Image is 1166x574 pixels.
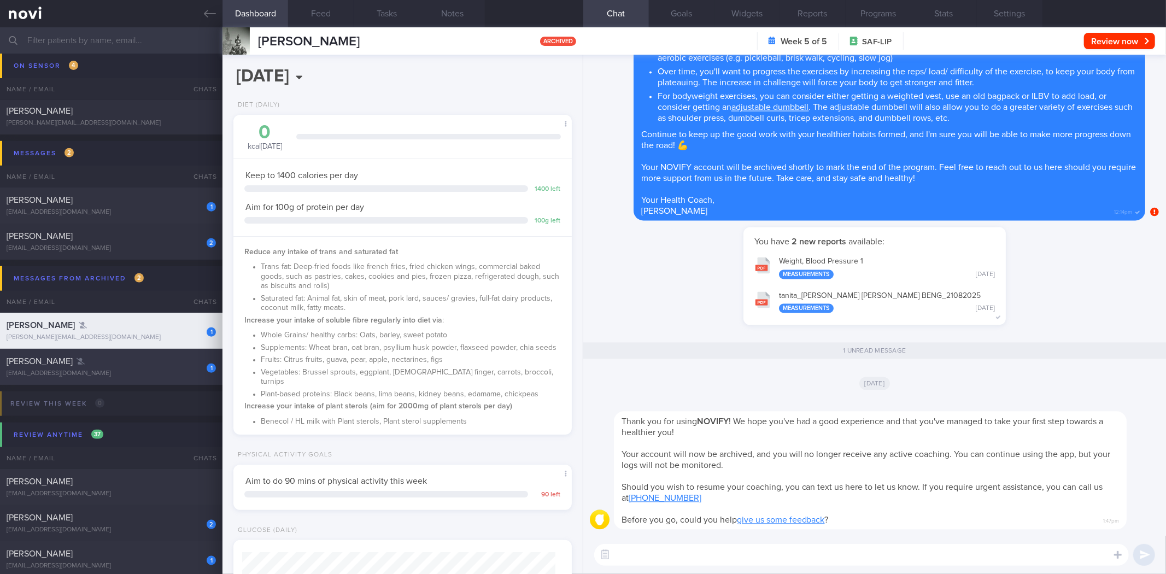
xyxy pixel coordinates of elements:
[261,328,560,341] li: Whole Grains/ healthy carbs: Oats, barley, sweet potato
[658,88,1138,124] li: For bodyweight exercises, you can consider either getting a weighted vest, use an old bagpack or ...
[134,273,144,283] span: 2
[65,148,74,157] span: 2
[261,260,560,291] li: Trans fat: Deep-fried foods like french fries, fried chicken wings, commercial baked goods, such ...
[7,477,73,486] span: [PERSON_NAME]
[863,37,892,48] span: SAF-LIP
[95,399,104,408] span: 0
[1114,206,1132,216] span: 12:14pm
[244,248,398,256] strong: Reduce any intake of trans and saturated fat
[207,327,216,337] div: 1
[233,101,280,109] div: Diet (Daily)
[658,63,1138,88] li: Over time, you'll want to progress the exercises by increasing the reps/ load/ difficulty of the ...
[7,208,216,216] div: [EMAIL_ADDRESS][DOMAIN_NAME]
[7,71,73,79] span: [PERSON_NAME]
[207,202,216,212] div: 1
[261,353,560,365] li: Fruits: Citrus fruits, guava, pear, apple, nectarines, figs
[731,103,809,112] a: adjustable dumbbell
[641,207,707,215] span: [PERSON_NAME]
[1103,514,1119,525] span: 1:47pm
[245,203,364,212] span: Aim for 100g of protein per day
[7,333,216,342] div: [PERSON_NAME][EMAIL_ADDRESS][DOMAIN_NAME]
[261,387,560,400] li: Plant-based proteins: Black beans, lima beans, kidney beans, edamame, chickpeas
[622,483,1103,502] span: Should you wish to resume your coaching, you can text us here to let us know. If you require urge...
[7,562,216,570] div: [EMAIL_ADDRESS][DOMAIN_NAME]
[534,491,561,499] div: 90 left
[244,317,444,324] span: :
[7,119,216,127] div: [PERSON_NAME][EMAIL_ADDRESS][DOMAIN_NAME]
[976,304,995,313] div: [DATE]
[258,35,360,48] span: [PERSON_NAME]
[179,166,222,188] div: Chats
[7,321,75,330] span: [PERSON_NAME]
[737,516,825,524] a: give us some feedback
[233,526,297,535] div: Glucose (Daily)
[7,526,216,534] div: [EMAIL_ADDRESS][DOMAIN_NAME]
[697,417,729,426] strong: NOVIFY
[244,317,442,324] strong: Increase your intake of soluble fibre regularly into diet via
[534,185,561,194] div: 1400 left
[779,257,995,279] div: Weight, Blood Pressure 1
[7,357,73,366] span: [PERSON_NAME]
[179,447,222,469] div: Chats
[641,163,1136,183] span: Your NOVIFY account will be archived shortly to mark the end of the program. Feel free to reach o...
[859,377,890,390] span: [DATE]
[261,365,560,387] li: Vegetables: Brussel sprouts, eggplant, [DEMOGRAPHIC_DATA] finger, carrots, broccoli, turnips
[7,107,73,115] span: [PERSON_NAME]
[8,396,107,411] div: Review this week
[629,494,701,502] a: [PHONE_NUMBER]
[779,303,834,313] div: Measurements
[622,450,1111,470] span: Your account will now be archived, and you will no longer receive any active coaching. You can co...
[789,237,848,246] strong: 2 new reports
[7,490,216,498] div: [EMAIL_ADDRESS][DOMAIN_NAME]
[261,414,560,427] li: Benecol / HL milk with Plant sterols, Plant sterol supplements
[7,549,73,558] span: [PERSON_NAME]
[622,417,1104,437] span: Thank you for using ! We hope you've had a good experience and that you've managed to take your f...
[540,37,576,46] span: archived
[7,83,216,91] div: [EMAIL_ADDRESS][DOMAIN_NAME]
[207,238,216,248] div: 2
[261,291,560,313] li: Saturated fat: Animal fat, skin of meat, pork lard, sauces/ gravies, full-fat dairy products, coc...
[781,36,828,47] strong: Week 5 of 5
[11,146,77,161] div: Messages
[779,291,995,313] div: tanita_ [PERSON_NAME] [PERSON_NAME] BENG_ 21082025
[261,341,560,353] li: Supplements: Wheat bran, oat bran, psyllium husk powder, flaxseed powder, chia seeds
[779,270,834,279] div: Measurements
[1084,33,1155,49] button: Review now
[976,271,995,279] div: [DATE]
[7,513,73,522] span: [PERSON_NAME]
[534,217,561,225] div: 100 g left
[91,430,103,439] span: 37
[11,271,147,286] div: Messages from Archived
[207,556,216,565] div: 1
[233,451,332,459] div: Physical Activity Goals
[244,402,512,410] strong: Increase your intake of plant sterols (aim for 2000mg of plant sterols per day)
[245,171,358,180] span: Keep to 1400 calories per day
[7,232,73,241] span: [PERSON_NAME]
[179,291,222,313] div: Chats
[749,284,1000,319] button: tanita_[PERSON_NAME] [PERSON_NAME] BENG_21082025 Measurements [DATE]
[749,250,1000,284] button: Weight, Blood Pressure 1 Measurements [DATE]
[207,364,216,373] div: 1
[7,244,216,253] div: [EMAIL_ADDRESS][DOMAIN_NAME]
[244,123,285,152] div: kcal [DATE]
[207,520,216,529] div: 2
[7,370,216,378] div: [EMAIL_ADDRESS][DOMAIN_NAME]
[7,196,73,204] span: [PERSON_NAME]
[641,196,714,204] span: Your Health Coach,
[244,123,285,142] div: 0
[641,130,1132,150] span: Continue to keep up the good work with your healthier habits formed, and I'm sure you will be abl...
[622,516,829,524] span: Before you go, could you help ?
[754,236,995,247] p: You have available:
[11,427,106,442] div: Review anytime
[245,477,427,485] span: Aim to do 90 mins of physical activity this week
